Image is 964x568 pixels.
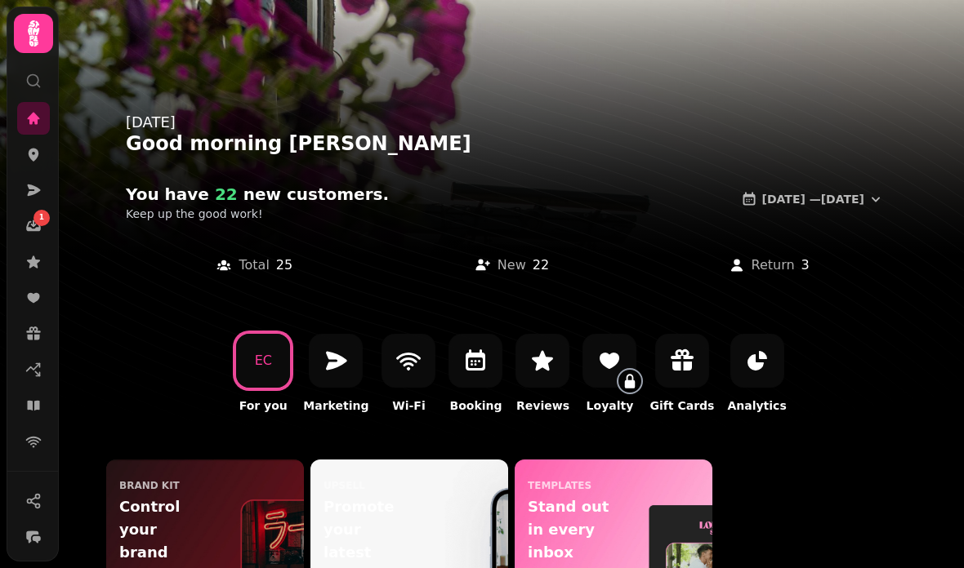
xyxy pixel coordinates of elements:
h2: You have new customer s . [126,183,440,206]
span: [DATE] — [DATE] [762,193,864,205]
p: Wi-Fi [392,397,425,414]
div: E C [255,351,272,371]
p: Marketing [303,397,368,414]
button: [DATE] —[DATE] [728,183,897,215]
div: Good morning [PERSON_NAME] [126,131,897,157]
p: Loyalty [587,397,634,414]
p: Reviews [516,397,569,414]
p: Keep up the good work! [126,206,544,222]
a: 1 [17,210,50,242]
p: upsell [324,479,365,492]
p: templates [528,479,591,492]
p: Brand Kit [119,479,180,492]
p: Booking [449,397,502,414]
p: For you [239,397,288,414]
span: 22 [209,184,238,204]
span: 1 [39,212,44,224]
p: Analytics [727,397,786,414]
p: Gift Cards [649,397,714,414]
div: [DATE] [126,111,897,134]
